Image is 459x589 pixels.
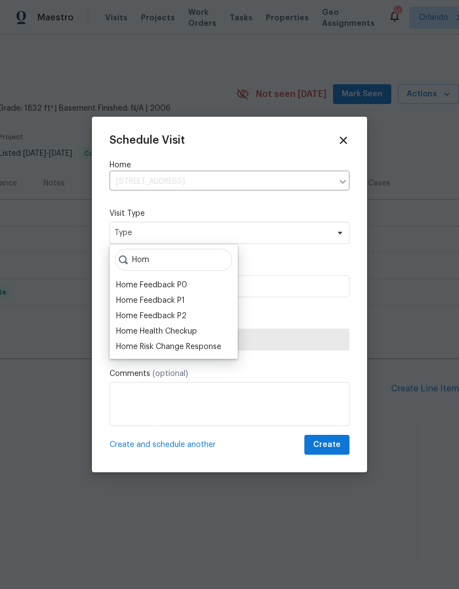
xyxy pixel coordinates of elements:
[313,438,341,452] span: Create
[110,173,333,190] input: Enter in an address
[116,326,197,337] div: Home Health Checkup
[152,370,188,378] span: (optional)
[110,368,349,379] label: Comments
[116,295,185,306] div: Home Feedback P1
[116,280,187,291] div: Home Feedback P0
[116,341,221,352] div: Home Risk Change Response
[114,227,329,238] span: Type
[110,439,216,450] span: Create and schedule another
[110,160,349,171] label: Home
[337,134,349,146] span: Close
[110,208,349,219] label: Visit Type
[116,310,187,321] div: Home Feedback P2
[304,435,349,455] button: Create
[110,135,185,146] span: Schedule Visit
